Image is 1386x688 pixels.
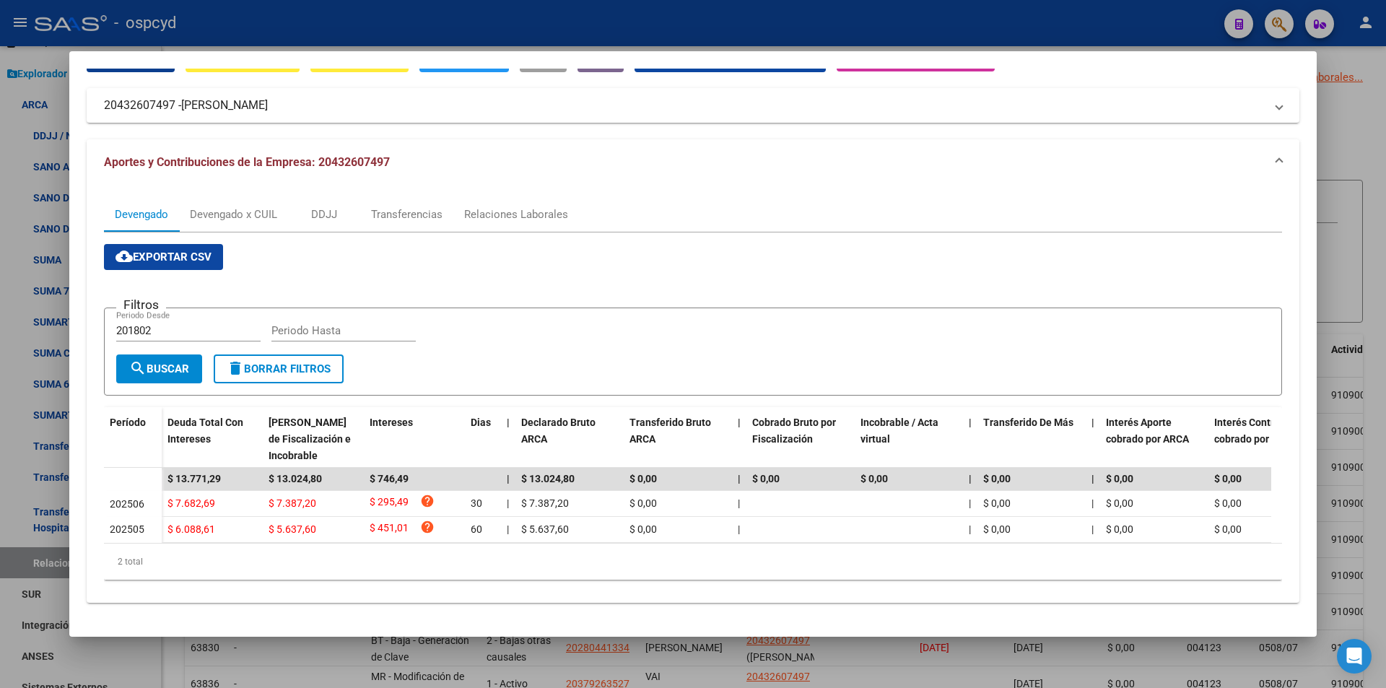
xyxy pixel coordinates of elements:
div: Relaciones Laborales [464,206,568,222]
span: $ 13.771,29 [167,473,221,484]
div: DDJJ [311,206,337,222]
span: | [738,473,741,484]
span: | [1091,523,1094,535]
span: | [507,497,509,509]
span: Borrar Filtros [227,362,331,375]
span: $ 295,49 [370,494,409,513]
span: Transferido De Más [983,417,1073,428]
datatable-header-cell: Incobrable / Acta virtual [855,407,963,471]
span: [PERSON_NAME] de Fiscalización e Incobrable [269,417,351,461]
datatable-header-cell: Transferido De Más [977,407,1086,471]
span: Período [110,417,146,428]
span: $ 746,49 [370,473,409,484]
span: $ 0,00 [629,497,657,509]
span: $ 0,00 [629,523,657,535]
span: 202506 [110,498,144,510]
span: Exportar CSV [115,251,212,264]
span: | [969,523,971,535]
span: [PERSON_NAME] [181,97,268,114]
span: Aportes y Contribuciones de la Empresa: 20432607497 [104,155,390,169]
span: $ 0,00 [1106,497,1133,509]
span: Cobrado Bruto por Fiscalización [752,417,836,445]
datatable-header-cell: Declarado Bruto ARCA [515,407,624,471]
mat-panel-title: 20432607497 - [104,97,1265,114]
datatable-header-cell: Interés Contribución cobrado por ARCA [1208,407,1317,471]
span: | [507,417,510,428]
datatable-header-cell: Transferido Bruto ARCA [624,407,732,471]
span: | [1091,473,1094,484]
span: $ 451,01 [370,520,409,539]
datatable-header-cell: | [1086,407,1100,471]
span: | [1091,497,1094,509]
span: | [738,523,740,535]
span: Interés Aporte cobrado por ARCA [1106,417,1189,445]
span: | [507,523,509,535]
span: | [969,417,972,428]
mat-icon: delete [227,360,244,377]
datatable-header-cell: Interés Aporte cobrado por ARCA [1100,407,1208,471]
span: $ 0,00 [1214,523,1242,535]
span: | [1091,417,1094,428]
span: 202505 [110,523,144,535]
mat-icon: search [129,360,147,377]
span: $ 13.024,80 [521,473,575,484]
span: $ 0,00 [983,473,1011,484]
span: $ 0,00 [752,473,780,484]
mat-expansion-panel-header: Aportes y Contribuciones de la Empresa: 20432607497 [87,139,1299,186]
span: $ 0,00 [1214,473,1242,484]
span: Intereses [370,417,413,428]
span: $ 13.024,80 [269,473,322,484]
datatable-header-cell: | [963,407,977,471]
span: $ 0,00 [1106,523,1133,535]
span: $ 0,00 [983,497,1011,509]
mat-expansion-panel-header: 20432607497 -[PERSON_NAME] [87,88,1299,123]
div: Transferencias [371,206,443,222]
h3: Filtros [116,297,166,313]
span: 60 [471,523,482,535]
span: | [738,417,741,428]
datatable-header-cell: | [732,407,746,471]
button: Borrar Filtros [214,354,344,383]
i: help [420,520,435,534]
span: | [507,473,510,484]
span: 30 [471,497,482,509]
span: $ 0,00 [983,523,1011,535]
datatable-header-cell: Cobrado Bruto por Fiscalización [746,407,855,471]
span: | [969,473,972,484]
datatable-header-cell: Deuda Bruta Neto de Fiscalización e Incobrable [263,407,364,471]
span: Dias [471,417,491,428]
i: help [420,494,435,508]
span: $ 7.387,20 [269,497,316,509]
button: Buscar [116,354,202,383]
span: $ 0,00 [1106,473,1133,484]
span: $ 7.682,69 [167,497,215,509]
span: | [738,497,740,509]
div: Devengado [115,206,168,222]
span: $ 5.637,60 [269,523,316,535]
div: Devengado x CUIL [190,206,277,222]
div: Aportes y Contribuciones de la Empresa: 20432607497 [87,186,1299,603]
span: $ 5.637,60 [521,523,569,535]
span: $ 0,00 [1214,497,1242,509]
span: Transferido Bruto ARCA [629,417,711,445]
span: Interés Contribución cobrado por ARCA [1214,417,1308,445]
datatable-header-cell: Intereses [364,407,465,471]
div: 2 total [104,544,1282,580]
button: Exportar CSV [104,244,223,270]
datatable-header-cell: Deuda Total Con Intereses [162,407,263,471]
span: Deuda Total Con Intereses [167,417,243,445]
datatable-header-cell: Período [104,407,162,468]
span: Incobrable / Acta virtual [860,417,938,445]
span: $ 0,00 [629,473,657,484]
div: Open Intercom Messenger [1337,639,1372,674]
span: $ 7.387,20 [521,497,569,509]
span: | [969,497,971,509]
span: Buscar [129,362,189,375]
span: $ 0,00 [860,473,888,484]
span: $ 6.088,61 [167,523,215,535]
span: Declarado Bruto ARCA [521,417,596,445]
datatable-header-cell: Dias [465,407,501,471]
datatable-header-cell: | [501,407,515,471]
mat-icon: cloud_download [115,248,133,265]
